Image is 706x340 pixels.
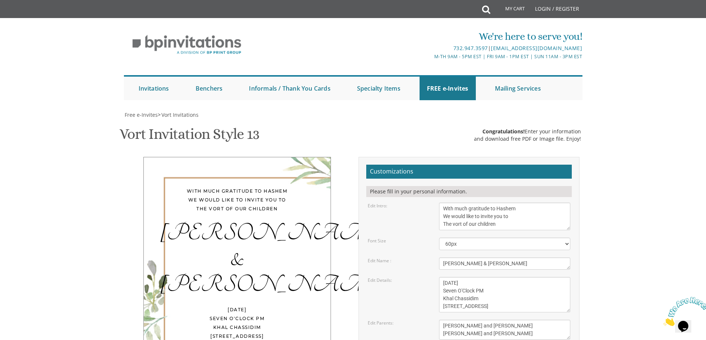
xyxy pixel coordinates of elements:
h2: Customizations [366,165,572,179]
h1: Vort Invitation Style 13 [120,126,259,148]
a: FREE e-Invites [420,77,476,100]
textarea: [PERSON_NAME] & [PERSON_NAME] [439,257,571,270]
a: 732.947.3597 [453,45,488,52]
div: M-Th 9am - 5pm EST | Fri 9am - 1pm EST | Sun 11am - 3pm EST [277,53,582,60]
div: Please fill in your personal information. [366,186,572,197]
a: Benchers [188,77,230,100]
span: > [158,111,199,118]
iframe: chat widget [660,294,706,329]
textarea: With much gratitude to Hashem We would like to invite you to The vort of our children [439,203,571,230]
a: Informals / Thank You Cards [242,77,338,100]
a: [EMAIL_ADDRESS][DOMAIN_NAME] [491,45,582,52]
div: Enter your information [474,128,581,135]
div: [PERSON_NAME] & [PERSON_NAME] [158,221,316,298]
span: Free e-Invites [125,111,158,118]
a: Invitations [131,77,176,100]
div: and download free PDF or Image file. Enjoy! [474,135,581,143]
label: Font Size [368,238,386,244]
label: Edit Details: [368,277,392,283]
div: With much gratitude to Hashem We would like to invite you to The vort of our children [158,187,316,213]
textarea: [DATE] Seven O'Clock PM Khal Chassidim [STREET_ADDRESS] [439,277,571,312]
textarea: [PERSON_NAME] and [PERSON_NAME] [PERSON_NAME] and [PERSON_NAME] [439,320,571,340]
label: Edit Intro: [368,203,387,209]
a: Free e-Invites [124,111,158,118]
img: Chat attention grabber [3,3,49,32]
img: BP Invitation Loft [124,29,250,60]
span: Congratulations! [482,128,525,135]
div: | [277,44,582,53]
a: Specialty Items [350,77,408,100]
a: Vort Invitations [161,111,199,118]
a: My Cart [489,1,530,19]
div: We're here to serve you! [277,29,582,44]
a: Mailing Services [488,77,548,100]
label: Edit Name : [368,257,391,264]
label: Edit Parents: [368,320,393,326]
